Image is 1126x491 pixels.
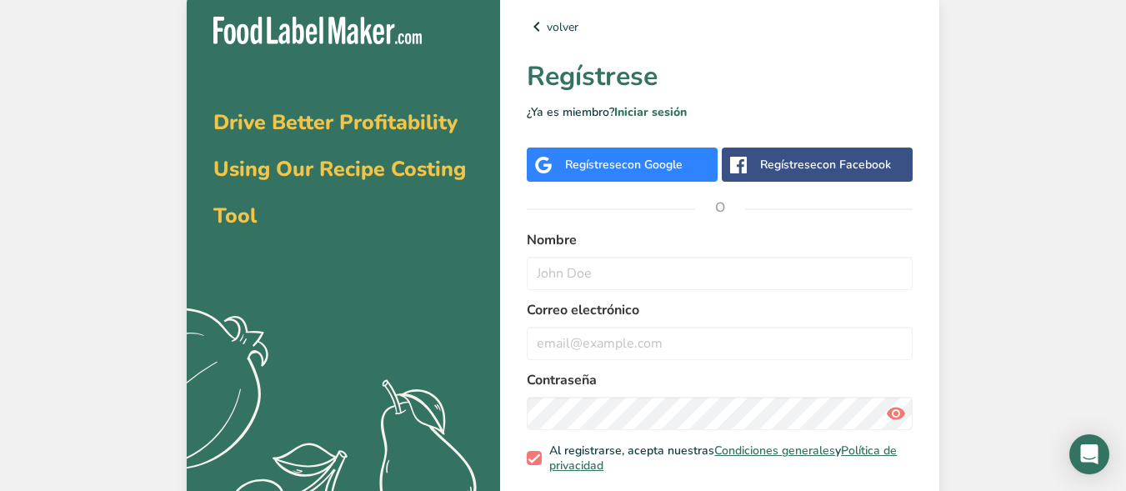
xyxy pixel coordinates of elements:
input: John Doe [527,257,913,290]
a: volver [527,17,913,37]
div: Regístrese [565,156,683,173]
a: Condiciones generales [714,443,835,458]
label: Correo electrónico [527,300,913,320]
a: Política de privacidad [549,443,897,473]
label: Nombre [527,230,913,250]
label: Contraseña [527,370,913,390]
a: Iniciar sesión [614,104,687,120]
span: con Google [622,157,683,173]
div: Open Intercom Messenger [1069,434,1109,474]
h1: Regístrese [527,57,913,97]
span: Al registrarse, acepta nuestras y [542,443,907,473]
span: Drive Better Profitability Using Our Recipe Costing Tool [213,108,466,230]
p: ¿Ya es miembro? [527,103,913,121]
div: Regístrese [760,156,891,173]
input: email@example.com [527,327,913,360]
img: Food Label Maker [213,17,422,44]
span: con Facebook [817,157,891,173]
span: O [695,183,745,233]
